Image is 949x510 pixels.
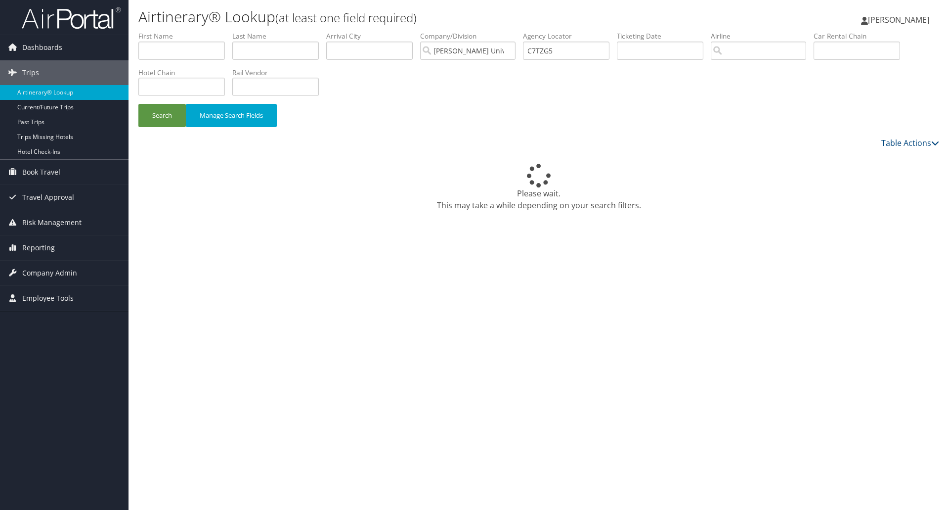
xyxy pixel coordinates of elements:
[861,5,939,35] a: [PERSON_NAME]
[22,261,77,285] span: Company Admin
[22,6,121,30] img: airportal-logo.png
[617,31,711,41] label: Ticketing Date
[814,31,907,41] label: Car Rental Chain
[138,68,232,78] label: Hotel Chain
[22,35,62,60] span: Dashboards
[22,235,55,260] span: Reporting
[711,31,814,41] label: Airline
[186,104,277,127] button: Manage Search Fields
[22,160,60,185] span: Book Travel
[138,31,232,41] label: First Name
[232,68,326,78] label: Rail Vendor
[22,210,82,235] span: Risk Management
[326,31,420,41] label: Arrival City
[868,14,929,25] span: [PERSON_NAME]
[22,60,39,85] span: Trips
[138,164,939,211] div: Please wait. This may take a while depending on your search filters.
[22,286,74,311] span: Employee Tools
[420,31,523,41] label: Company/Division
[138,104,186,127] button: Search
[275,9,417,26] small: (at least one field required)
[232,31,326,41] label: Last Name
[881,138,939,148] a: Table Actions
[22,185,74,210] span: Travel Approval
[138,6,672,27] h1: Airtinerary® Lookup
[523,31,617,41] label: Agency Locator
